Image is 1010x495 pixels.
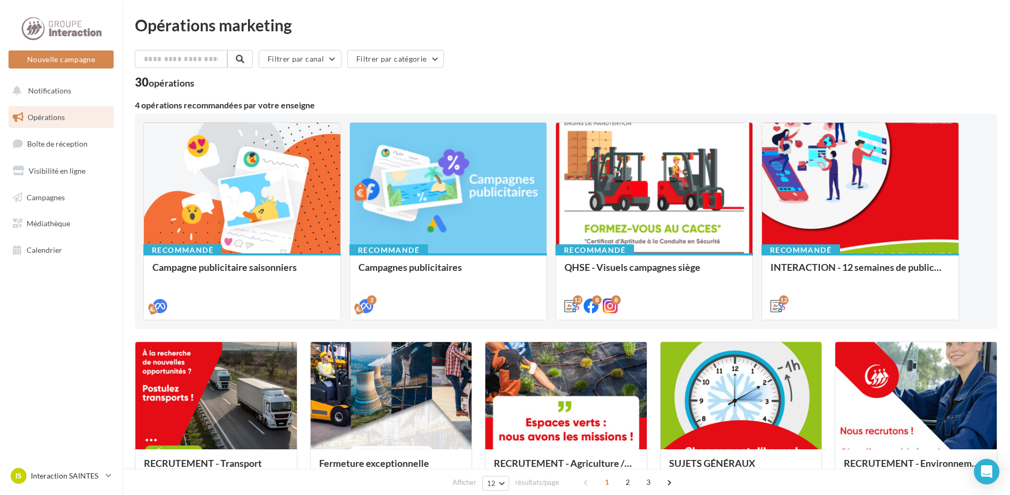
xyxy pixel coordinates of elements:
div: 12 [779,295,789,305]
p: Interaction SAINTES [31,471,101,481]
div: Recommandé [349,244,428,256]
div: RECRUTEMENT - Transport [144,458,288,479]
span: 3 [640,474,657,491]
span: résultats/page [515,477,559,488]
a: Campagnes [6,186,116,209]
span: Afficher [452,477,476,488]
span: IS [15,471,22,481]
div: 8 [611,295,621,305]
a: Calendrier [6,239,116,261]
span: Boîte de réception [27,139,88,148]
div: Campagnes publicitaires [358,262,538,283]
a: Boîte de réception [6,132,116,155]
span: Calendrier [27,245,62,254]
a: Médiathèque [6,212,116,235]
span: 1 [598,474,615,491]
div: Recommandé [143,244,222,256]
div: Fermeture exceptionnelle [319,458,464,479]
div: Recommandé [555,244,634,256]
div: SUJETS GÉNÉRAUX [669,458,814,479]
button: 12 [482,476,509,491]
a: Opérations [6,106,116,129]
div: Opérations marketing [135,17,997,33]
span: Campagnes [27,192,65,201]
span: 12 [487,479,496,488]
button: Notifications [6,80,112,102]
a: Visibilité en ligne [6,160,116,182]
button: Filtrer par catégorie [347,50,444,68]
div: opérations [149,78,194,88]
div: RECRUTEMENT - Environnement [844,458,988,479]
div: Open Intercom Messenger [974,459,999,484]
div: Campagne publicitaire saisonniers [152,262,332,283]
div: 12 [573,295,583,305]
span: Médiathèque [27,219,70,228]
div: QHSE - Visuels campagnes siège [564,262,744,283]
div: 2 [367,295,376,305]
span: Visibilité en ligne [29,166,85,175]
span: Notifications [28,86,71,95]
div: 8 [592,295,602,305]
button: Nouvelle campagne [8,50,114,69]
div: 30 [135,76,194,88]
div: 4 opérations recommandées par votre enseigne [135,101,997,109]
div: RECRUTEMENT - Agriculture / Espaces verts [494,458,638,479]
span: Opérations [28,113,65,122]
span: 2 [619,474,636,491]
div: Recommandé [761,244,840,256]
button: Filtrer par canal [259,50,341,68]
a: IS Interaction SAINTES [8,466,114,486]
div: INTERACTION - 12 semaines de publication [771,262,950,283]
